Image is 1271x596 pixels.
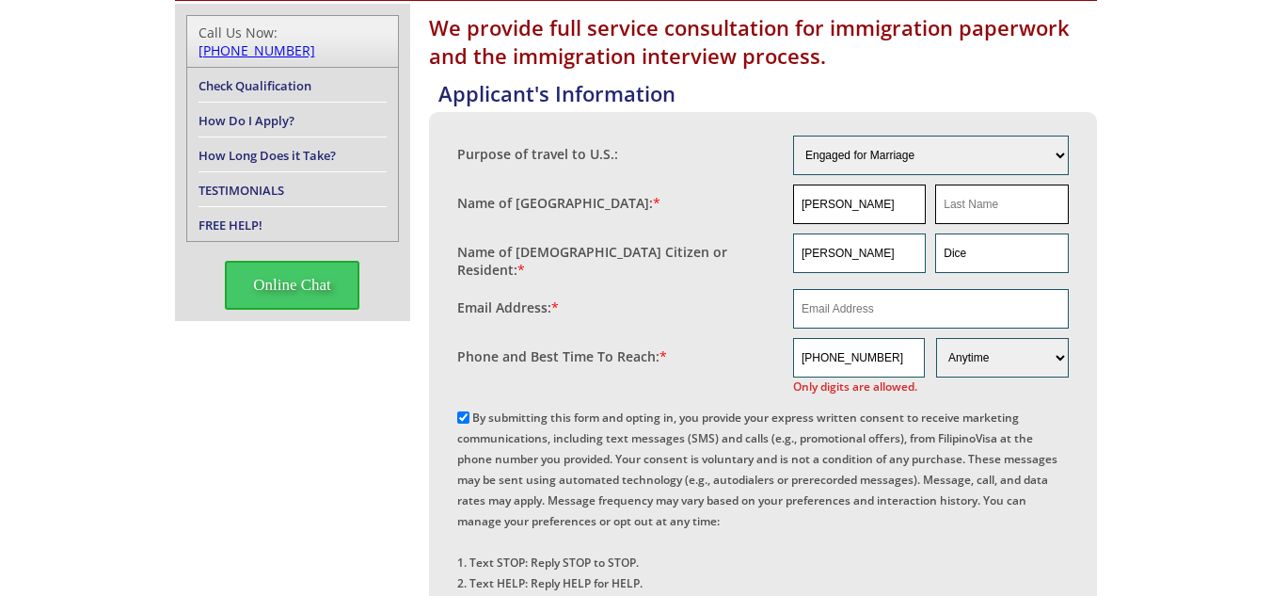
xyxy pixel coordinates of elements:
[199,24,387,59] div: Call Us Now:
[793,378,1069,396] span: Only digits are allowed.
[457,347,667,365] label: Phone and Best Time To Reach:
[199,112,294,129] a: How Do I Apply?
[457,145,618,163] label: Purpose of travel to U.S.:
[225,261,359,310] span: Online Chat
[793,338,925,378] input: Phone
[457,243,775,279] label: Name of [DEMOGRAPHIC_DATA] Citizen or Resident:
[199,217,262,234] a: FREE HELP!
[199,147,336,164] a: How Long Does it Take?
[199,41,315,59] a: [PHONE_NUMBER]
[457,298,559,316] label: Email Address:
[793,185,926,224] input: First Name
[199,182,284,199] a: TESTIMONIALS
[199,77,311,94] a: Check Qualification
[935,234,1068,273] input: Last Name
[457,194,660,212] label: Name of [GEOGRAPHIC_DATA]:
[935,185,1068,224] input: Last Name
[438,79,1097,107] h4: Applicant's Information
[793,234,926,273] input: First Name
[793,289,1069,329] input: Email Address
[429,13,1097,70] h1: We provide full service consultation for immigration paperwork and the immigration interview proc...
[457,411,469,424] input: By submitting this form and opting in, you provide your express written consent to receive market...
[936,338,1068,378] select: Phone and Best Reach Time are required.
